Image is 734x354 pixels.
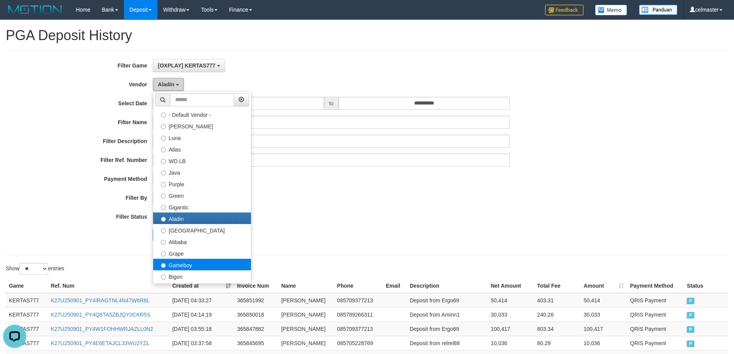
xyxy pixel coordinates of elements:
[158,62,215,69] span: [OXPLAY] KERTAS777
[534,293,581,308] td: 403.31
[6,279,48,293] th: Game
[161,113,166,118] input: - Default Vendor -
[687,341,694,347] span: PAID
[627,322,684,336] td: QRIS Payment
[161,251,166,256] input: Grape
[488,322,534,336] td: 100,417
[153,247,251,259] label: Grape
[51,297,150,303] a: K27U250901_PY4IRAGTNL4N47W6R8L
[6,28,728,43] h1: PGA Deposit History
[169,336,234,350] td: [DATE] 03:37:58
[161,136,166,141] input: Luna
[278,279,334,293] th: Name
[153,236,251,247] label: Alibaba
[19,263,48,275] select: Showentries
[153,143,251,155] label: Atlas
[161,205,166,210] input: Gigantic
[161,182,166,187] input: Purple
[488,336,534,350] td: 10,036
[169,307,234,322] td: [DATE] 04:14:19
[153,131,251,143] label: Luna
[3,3,26,26] button: Open LiveChat chat widget
[406,293,488,308] td: Deposit from Ergo69
[6,4,64,15] img: MOTION_logo.png
[580,336,627,350] td: 10,036
[534,322,581,336] td: 803.34
[153,189,251,201] label: Green
[153,178,251,189] label: Purple
[161,159,166,164] input: WD LB
[406,336,488,350] td: Deposit from relrel88
[153,108,251,120] label: - Default Vendor -
[169,279,234,293] th: Created at: activate to sort column ascending
[51,312,150,318] a: K27U250901_PY4Q8TA5ZBJQY0CKR5S
[406,307,488,322] td: Deposit from Aminn1
[580,279,627,293] th: Amount: activate to sort column ascending
[153,224,251,236] label: [GEOGRAPHIC_DATA]
[153,120,251,131] label: [PERSON_NAME]
[334,336,383,350] td: 085705228769
[234,279,278,293] th: Invoice Num
[627,336,684,350] td: QRIS Payment
[687,312,694,319] span: PAID
[639,5,677,15] img: panduan.png
[488,307,534,322] td: 30,033
[278,293,334,308] td: [PERSON_NAME]
[169,293,234,308] td: [DATE] 04:33:27
[6,293,48,308] td: KERTAS777
[161,170,166,175] input: Java
[627,279,684,293] th: Payment Method
[534,307,581,322] td: 240.26
[153,270,251,282] label: Bigon
[161,228,166,233] input: [GEOGRAPHIC_DATA]
[278,307,334,322] td: [PERSON_NAME]
[534,279,581,293] th: Total Fee
[161,240,166,245] input: Alibaba
[234,322,278,336] td: 365847882
[6,263,64,275] label: Show entries
[334,322,383,336] td: 085709377213
[153,78,184,91] button: Aladin
[51,340,150,346] a: K27U250901_PY4E6ETAJCL33WU2YZL
[627,307,684,322] td: QRIS Payment
[153,212,251,224] label: Aladin
[580,307,627,322] td: 30,033
[161,263,166,268] input: Gameboy
[161,147,166,152] input: Atlas
[48,279,169,293] th: Ref. Num
[153,166,251,178] label: Java
[51,326,153,332] a: K27U250901_PY4W1FOHHWRJAZLL0N2
[6,307,48,322] td: KERTAS777
[153,282,251,293] label: Allstar
[406,279,488,293] th: Description
[334,279,383,293] th: Phone
[687,298,694,304] span: PAID
[488,293,534,308] td: 50,414
[169,322,234,336] td: [DATE] 03:55:18
[534,336,581,350] td: 80.29
[627,293,684,308] td: QRIS Payment
[334,307,383,322] td: 085789266311
[324,97,339,110] span: to
[161,124,166,129] input: [PERSON_NAME]
[153,201,251,212] label: Gigantic
[278,336,334,350] td: [PERSON_NAME]
[545,5,584,15] img: Feedback.jpg
[161,275,166,280] input: Bigon
[153,59,225,72] button: [OXPLAY] KERTAS777
[234,293,278,308] td: 365851992
[234,307,278,322] td: 365850018
[334,293,383,308] td: 085709377213
[580,322,627,336] td: 100,417
[580,293,627,308] td: 50,414
[687,326,694,333] span: PAID
[488,279,534,293] th: Net Amount
[684,279,728,293] th: Status
[161,194,166,199] input: Green
[383,279,406,293] th: Email
[234,336,278,350] td: 365845695
[595,5,627,15] img: Button%20Memo.svg
[406,322,488,336] td: Deposit from Ergo69
[161,217,166,222] input: Aladin
[158,81,174,88] span: Aladin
